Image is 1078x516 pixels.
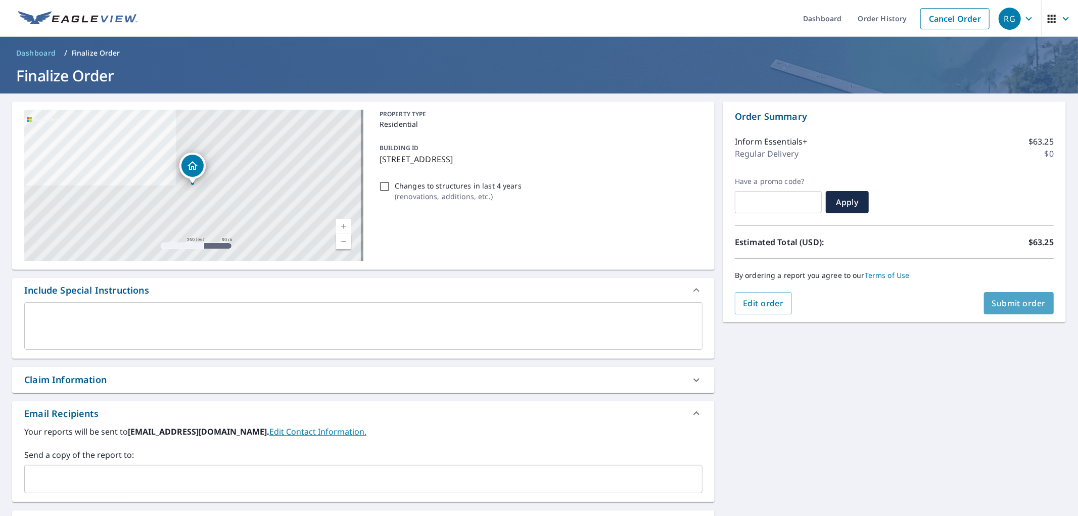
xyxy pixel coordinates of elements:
p: Residential [380,119,698,129]
div: Dropped pin, building 1, Residential property, 616 Princeton Ave Johnstown, PA 15905 [179,153,206,184]
a: EditContactInfo [269,426,366,437]
div: Include Special Instructions [12,278,715,302]
p: Inform Essentials+ [735,135,808,148]
button: Submit order [984,292,1054,314]
span: Dashboard [16,48,56,58]
div: Email Recipients [24,407,99,420]
p: BUILDING ID [380,144,418,152]
div: Claim Information [24,373,107,387]
p: $63.25 [1028,236,1054,248]
span: Edit order [743,298,784,309]
span: Submit order [992,298,1046,309]
p: $0 [1045,148,1054,160]
label: Your reports will be sent to [24,426,702,438]
li: / [64,47,67,59]
p: By ordering a report you agree to our [735,271,1054,280]
a: Cancel Order [920,8,990,29]
p: Estimated Total (USD): [735,236,895,248]
h1: Finalize Order [12,65,1066,86]
nav: breadcrumb [12,45,1066,61]
a: Dashboard [12,45,60,61]
button: Edit order [735,292,792,314]
label: Have a promo code? [735,177,822,186]
p: $63.25 [1028,135,1054,148]
p: PROPERTY TYPE [380,110,698,119]
p: Finalize Order [71,48,120,58]
p: Order Summary [735,110,1054,123]
p: Regular Delivery [735,148,799,160]
a: Current Level 17, Zoom In [336,219,351,234]
a: Terms of Use [865,270,910,280]
label: Send a copy of the report to: [24,449,702,461]
div: Include Special Instructions [24,284,149,297]
div: RG [999,8,1021,30]
p: ( renovations, additions, etc. ) [395,191,522,202]
a: Current Level 17, Zoom Out [336,234,351,249]
span: Apply [834,197,861,208]
b: [EMAIL_ADDRESS][DOMAIN_NAME]. [128,426,269,437]
div: Email Recipients [12,401,715,426]
button: Apply [826,191,869,213]
p: [STREET_ADDRESS] [380,153,698,165]
p: Changes to structures in last 4 years [395,180,522,191]
img: EV Logo [18,11,137,26]
div: Claim Information [12,367,715,393]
